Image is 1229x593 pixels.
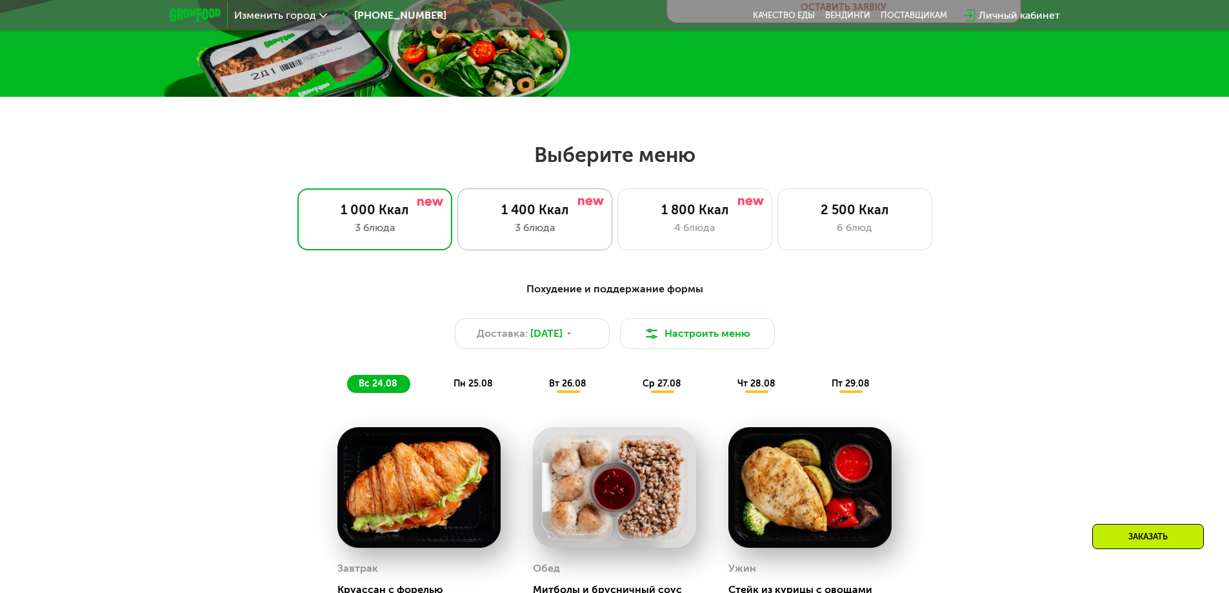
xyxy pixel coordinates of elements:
[825,10,870,21] a: Вендинги
[737,378,775,389] span: чт 28.08
[234,10,316,21] span: Изменить город
[753,10,815,21] a: Качество еды
[832,378,870,389] span: пт 29.08
[311,220,439,236] div: 3 блюда
[620,318,775,349] button: Настроить меню
[454,378,493,389] span: пн 25.08
[359,378,397,389] span: вс 24.08
[631,202,759,217] div: 1 800 Ккал
[643,378,681,389] span: ср 27.08
[530,326,563,341] span: [DATE]
[311,202,439,217] div: 1 000 Ккал
[477,326,528,341] span: Доставка:
[631,220,759,236] div: 4 блюда
[791,202,919,217] div: 2 500 Ккал
[337,559,378,578] div: Завтрак
[41,142,1188,168] h2: Выберите меню
[791,220,919,236] div: 6 блюд
[728,559,756,578] div: Ужин
[334,8,446,23] a: [PHONE_NUMBER]
[471,220,599,236] div: 3 блюда
[549,378,586,389] span: вт 26.08
[471,202,599,217] div: 1 400 Ккал
[1092,524,1204,549] div: Заказать
[533,559,560,578] div: Обед
[233,281,997,297] div: Похудение и поддержание формы
[881,10,947,21] div: поставщикам
[979,8,1060,23] div: Личный кабинет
